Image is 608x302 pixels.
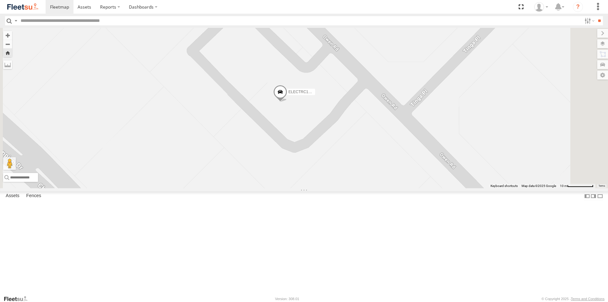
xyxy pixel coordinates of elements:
label: Search Filter Options [582,16,596,25]
a: Terms and Conditions [571,297,605,301]
div: Version: 308.01 [275,297,299,301]
i: ? [573,2,583,12]
span: ELECTRC14 - Spare [288,90,324,94]
label: Assets [3,192,22,201]
div: Wayne Betts [532,2,550,12]
label: Search Query [13,16,18,25]
button: Map Scale: 10 m per 79 pixels [558,184,595,188]
img: fleetsu-logo-horizontal.svg [6,3,39,11]
button: Zoom in [3,31,12,40]
button: Zoom Home [3,48,12,57]
div: © Copyright 2025 - [541,297,605,301]
label: Measure [3,60,12,69]
label: Dock Summary Table to the Right [590,191,597,201]
label: Dock Summary Table to the Left [584,191,590,201]
label: Fences [23,192,44,201]
label: Map Settings [597,71,608,80]
button: Drag Pegman onto the map to open Street View [3,157,16,170]
button: Zoom out [3,40,12,48]
span: 10 m [560,184,567,188]
label: Hide Summary Table [597,191,603,201]
button: Keyboard shortcuts [491,184,518,188]
a: Terms (opens in new tab) [598,184,605,187]
span: Map data ©2025 Google [522,184,556,188]
a: Visit our Website [3,296,33,302]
